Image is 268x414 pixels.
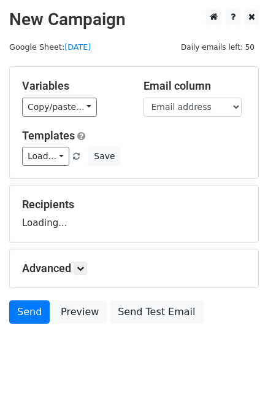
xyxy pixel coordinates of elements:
[177,41,259,54] span: Daily emails left: 50
[110,300,203,324] a: Send Test Email
[22,198,246,211] h5: Recipients
[53,300,107,324] a: Preview
[22,98,97,117] a: Copy/paste...
[22,147,69,166] a: Load...
[22,198,246,230] div: Loading...
[9,300,50,324] a: Send
[22,129,75,142] a: Templates
[22,79,125,93] h5: Variables
[88,147,120,166] button: Save
[64,42,91,52] a: [DATE]
[177,42,259,52] a: Daily emails left: 50
[9,42,91,52] small: Google Sheet:
[22,262,246,275] h5: Advanced
[144,79,247,93] h5: Email column
[9,9,259,30] h2: New Campaign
